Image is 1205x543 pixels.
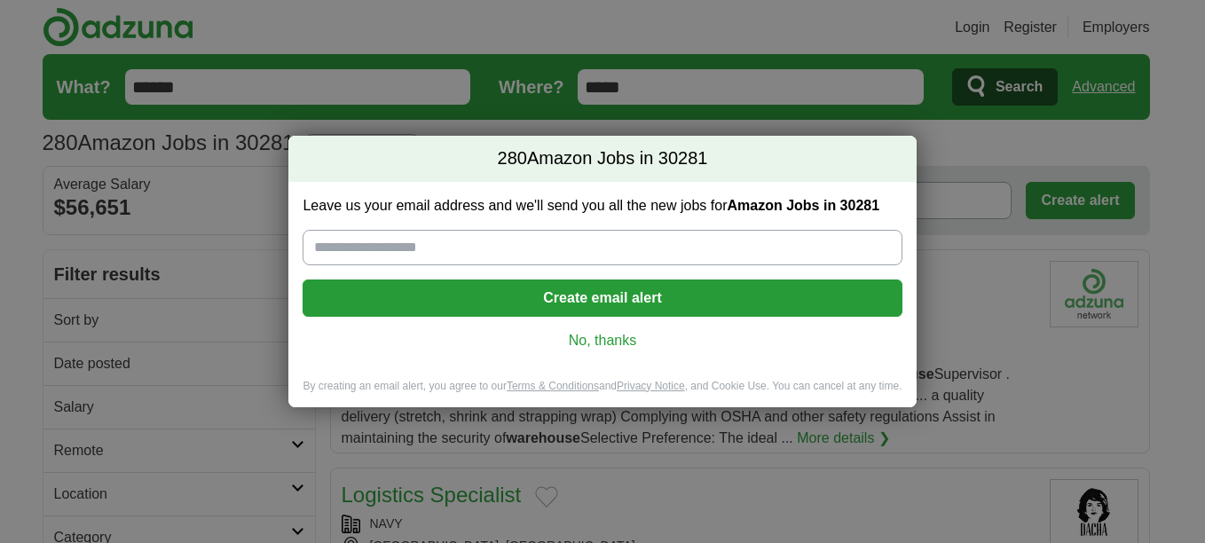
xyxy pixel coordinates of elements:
div: By creating an email alert, you agree to our and , and Cookie Use. You can cancel at any time. [288,379,916,408]
span: 280 [498,146,527,171]
strong: Amazon Jobs in 30281 [727,198,879,213]
a: Privacy Notice [617,380,685,392]
a: No, thanks [317,331,887,350]
a: Terms & Conditions [507,380,599,392]
button: Create email alert [303,279,902,317]
label: Leave us your email address and we'll send you all the new jobs for [303,196,902,216]
h2: Amazon Jobs in 30281 [288,136,916,182]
